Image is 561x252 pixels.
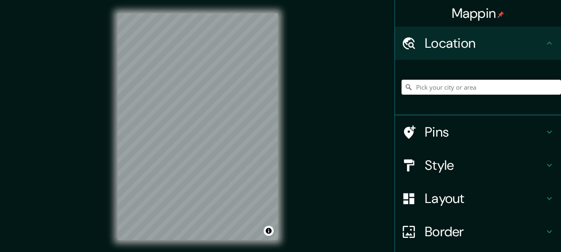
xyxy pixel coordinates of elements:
h4: Border [425,223,544,240]
img: pin-icon.png [497,11,504,18]
h4: Location [425,35,544,51]
h4: Mappin [452,5,505,22]
h4: Layout [425,190,544,207]
h4: Pins [425,124,544,140]
div: Border [395,215,561,248]
h4: Style [425,157,544,174]
div: Pins [395,115,561,149]
div: Layout [395,182,561,215]
iframe: Help widget launcher [487,220,552,243]
input: Pick your city or area [402,80,561,95]
div: Location [395,27,561,60]
button: Toggle attribution [264,226,274,236]
div: Style [395,149,561,182]
canvas: Map [118,13,278,240]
